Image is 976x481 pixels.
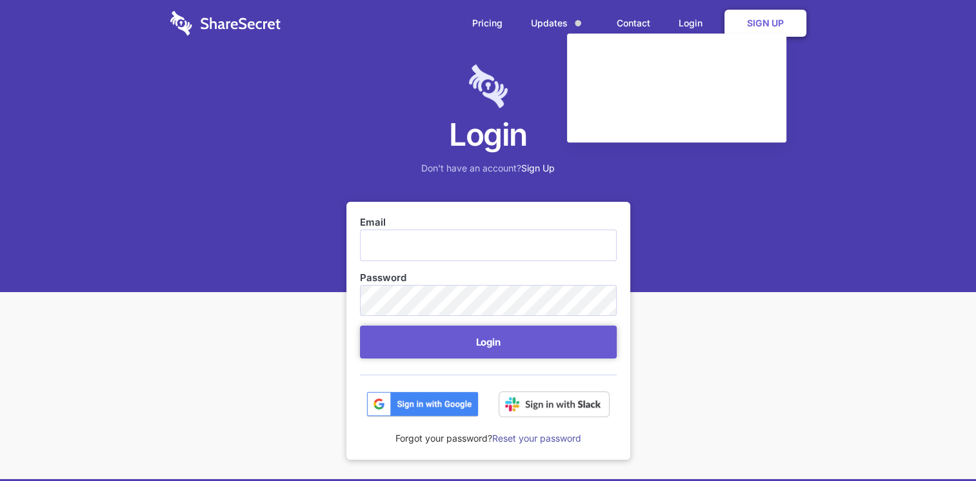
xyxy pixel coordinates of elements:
[666,3,722,43] a: Login
[469,64,508,108] img: logo-lt-purple-60x68@2x-c671a683ea72a1d466fb5d642181eefbee81c4e10ba9aed56c8e1d7e762e8086.png
[459,3,515,43] a: Pricing
[499,391,610,417] img: Sign in with Slack
[360,271,617,285] label: Password
[360,326,617,358] button: Login
[366,391,479,417] img: btn_google_signin_dark_normal_web@2x-02e5a4921c5dab0481f19210d7229f84a41d9f18e5bdafae021273015eeb...
[170,11,281,35] img: logo-wordmark-white-trans-d4663122ce5f474addd5e946df7df03e33cb6a1c49d2221995e7729f52c070b2.svg
[360,417,617,446] div: Forgot your password?
[604,3,663,43] a: Contact
[911,417,961,466] iframe: Drift Widget Chat Controller
[724,10,806,37] a: Sign Up
[521,162,555,173] a: Sign Up
[360,215,617,230] label: Email
[492,433,581,444] a: Reset your password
